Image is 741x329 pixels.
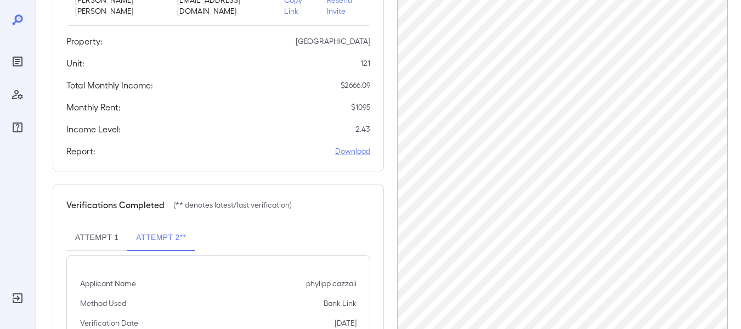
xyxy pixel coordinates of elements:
p: Bank Link [324,298,357,309]
p: phylipp cazzali [306,278,357,289]
div: FAQ [9,119,26,136]
p: Applicant Name [80,278,136,289]
p: 121 [360,58,370,69]
h5: Total Monthly Income: [66,79,153,92]
p: [GEOGRAPHIC_DATA] [296,36,370,47]
h5: Monthly Rent: [66,101,121,114]
div: Log Out [9,289,26,307]
h5: Property: [66,35,103,48]
h5: Unit: [66,57,84,70]
button: Attempt 1 [66,225,127,251]
h5: Verifications Completed [66,198,165,211]
h5: Income Level: [66,122,121,136]
a: Download [335,146,370,157]
div: Reports [9,53,26,70]
p: 2.43 [355,124,370,135]
p: $ 2666.09 [341,80,370,91]
p: (** denotes latest/last verification) [173,199,292,210]
div: Manage Users [9,86,26,103]
h5: Report: [66,144,95,158]
button: Attempt 2** [127,225,195,251]
p: Verification Date [80,317,138,328]
p: Method Used [80,298,126,309]
p: [DATE] [335,317,357,328]
p: $ 1095 [351,102,370,113]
